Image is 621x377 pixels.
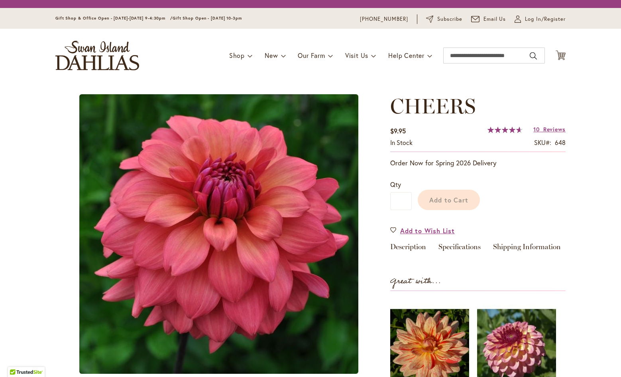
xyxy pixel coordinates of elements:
span: Qty [390,180,401,188]
a: store logo [55,41,139,70]
a: Shipping Information [493,243,561,255]
div: Availability [390,138,413,147]
span: Subscribe [437,15,462,23]
div: Detailed Product Info [390,243,566,255]
a: Specifications [438,243,481,255]
p: Order Now for Spring 2026 Delivery [390,158,566,168]
div: 648 [555,138,566,147]
button: Search [530,50,537,62]
span: Shop [229,51,245,60]
span: Email Us [483,15,506,23]
span: Our Farm [298,51,325,60]
a: Log In/Register [515,15,566,23]
a: 10 Reviews [533,125,566,133]
span: 10 [533,125,539,133]
a: [PHONE_NUMBER] [360,15,408,23]
span: $9.95 [390,127,406,135]
span: Reviews [543,125,566,133]
span: Add to Wish List [400,226,455,235]
span: Log In/Register [525,15,566,23]
strong: SKU [534,138,551,147]
a: Description [390,243,426,255]
span: In stock [390,138,413,147]
a: Add to Wish List [390,226,455,235]
span: New [265,51,278,60]
span: Gift Shop Open - [DATE] 10-3pm [173,16,242,21]
div: 93% [487,127,523,133]
strong: Great with... [390,275,441,288]
span: Help Center [388,51,424,60]
a: Email Us [471,15,506,23]
span: CHEERS [390,93,476,119]
img: main product photo [79,94,358,374]
a: Subscribe [426,15,462,23]
span: Visit Us [345,51,368,60]
span: Gift Shop & Office Open - [DATE]-[DATE] 9-4:30pm / [55,16,173,21]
